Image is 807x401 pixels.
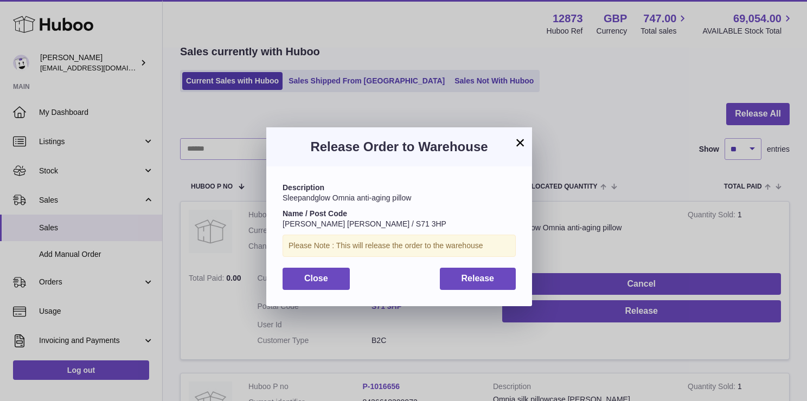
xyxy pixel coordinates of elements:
h3: Release Order to Warehouse [283,138,516,156]
span: [PERSON_NAME] [PERSON_NAME] / S71 3HP [283,219,446,228]
span: Close [304,274,328,283]
button: × [514,136,527,149]
button: Release [440,268,516,290]
span: Sleepandglow Omnia anti-aging pillow [283,193,411,202]
strong: Description [283,183,324,192]
button: Close [283,268,350,290]
div: Please Note : This will release the order to the warehouse [283,235,516,257]
span: Release [462,274,495,283]
strong: Name / Post Code [283,209,347,218]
